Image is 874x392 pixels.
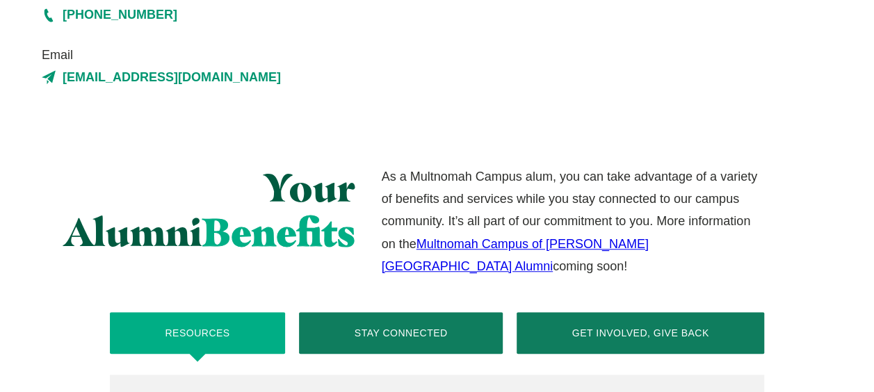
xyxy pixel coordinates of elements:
[42,165,355,255] h2: Your Alumni
[299,312,503,354] button: Stay Connected
[42,3,356,26] a: [PHONE_NUMBER]
[110,312,285,354] button: Resources
[382,237,649,273] a: Multnomah Campus of [PERSON_NAME][GEOGRAPHIC_DATA] Alumni
[517,312,764,354] button: Get Involved, Give Back
[202,208,355,256] span: Benefits
[382,165,764,278] p: As a Multnomah Campus alum, you can take advantage of a variety of benefits and services while yo...
[42,44,356,66] span: Email
[42,66,356,88] a: [EMAIL_ADDRESS][DOMAIN_NAME]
